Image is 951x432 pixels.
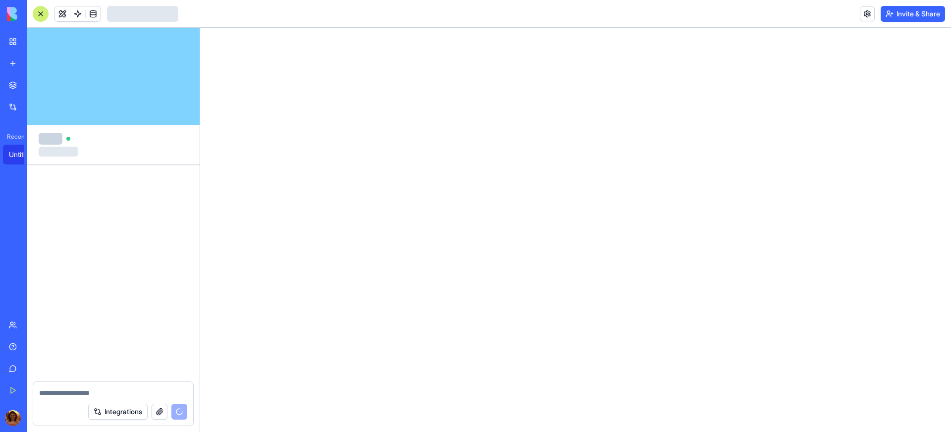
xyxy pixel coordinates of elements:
a: Untitled App [3,145,43,164]
img: ACg8ocJRwojqz00pnnfns0LB01dDrOnr9aXUQLsdlbTLH2_mWpJsLlAlkQ=s96-c [5,410,21,426]
div: Untitled App [9,150,37,160]
button: Integrations [88,404,148,420]
span: Recent [3,133,24,141]
img: logo [7,7,68,21]
button: Invite & Share [881,6,945,22]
